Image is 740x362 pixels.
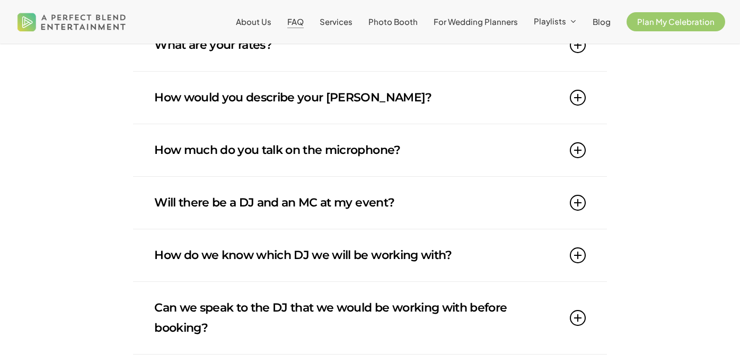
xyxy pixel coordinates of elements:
[368,18,418,26] a: Photo Booth
[154,282,585,354] a: Can we speak to the DJ that we would be working with before booking?
[154,72,585,124] a: How would you describe your [PERSON_NAME]?
[593,16,611,27] span: Blog
[593,18,611,26] a: Blog
[368,16,418,27] span: Photo Booth
[434,16,518,27] span: For Wedding Planners
[154,19,585,71] a: What are your rates?
[15,4,129,39] img: A Perfect Blend Entertainment
[627,18,725,26] a: Plan My Celebration
[287,16,304,27] span: FAQ
[154,124,585,176] a: How much do you talk on the microphone?
[236,16,271,27] span: About Us
[320,16,353,27] span: Services
[434,18,518,26] a: For Wedding Planners
[287,18,304,26] a: FAQ
[154,229,585,281] a: How do we know which DJ we will be working with?
[236,18,271,26] a: About Us
[637,16,715,27] span: Plan My Celebration
[534,16,566,26] span: Playlists
[534,17,577,27] a: Playlists
[154,177,585,229] a: Will there be a DJ and an MC at my event?
[320,18,353,26] a: Services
